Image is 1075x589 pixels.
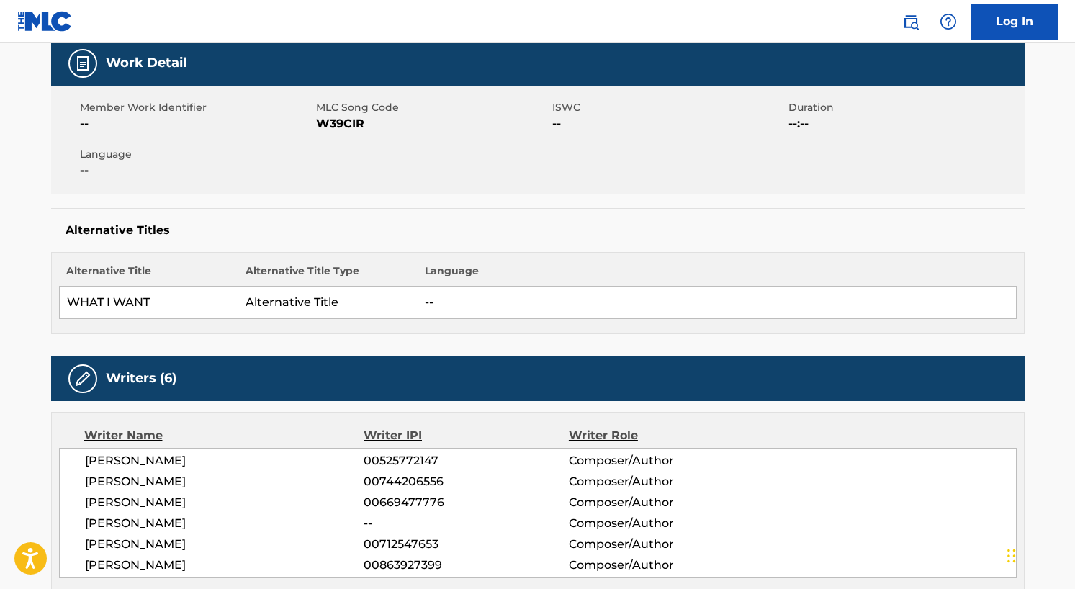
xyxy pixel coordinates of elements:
h5: Work Detail [106,55,186,71]
span: Composer/Author [569,515,755,532]
th: Language [418,264,1016,287]
div: Writer Role [569,427,755,444]
span: -- [80,162,312,179]
span: 00525772147 [364,452,568,469]
td: -- [418,287,1016,319]
img: Writers [74,370,91,387]
span: [PERSON_NAME] [85,452,364,469]
div: チャットウィジェット [1003,520,1075,589]
span: [PERSON_NAME] [85,473,364,490]
span: [PERSON_NAME] [85,515,364,532]
div: ドラッグ [1007,534,1016,577]
th: Alternative Title [59,264,238,287]
img: search [902,13,919,30]
span: Composer/Author [569,494,755,511]
span: -- [552,115,785,132]
span: W39CIR [316,115,549,132]
span: MLC Song Code [316,100,549,115]
span: 00712547653 [364,536,568,553]
span: --:-- [788,115,1021,132]
span: Composer/Author [569,557,755,574]
span: Member Work Identifier [80,100,312,115]
span: [PERSON_NAME] [85,494,364,511]
th: Alternative Title Type [238,264,418,287]
span: [PERSON_NAME] [85,557,364,574]
a: Public Search [896,7,925,36]
img: help [940,13,957,30]
h5: Alternative Titles [66,223,1010,238]
iframe: Chat Widget [1003,520,1075,589]
span: Composer/Author [569,536,755,553]
span: -- [80,115,312,132]
div: Writer IPI [364,427,569,444]
span: Composer/Author [569,452,755,469]
span: Composer/Author [569,473,755,490]
h5: Writers (6) [106,370,176,387]
span: ISWC [552,100,785,115]
span: Duration [788,100,1021,115]
span: [PERSON_NAME] [85,536,364,553]
span: 00744206556 [364,473,568,490]
div: Writer Name [84,427,364,444]
span: Language [80,147,312,162]
td: Alternative Title [238,287,418,319]
span: 00863927399 [364,557,568,574]
span: 00669477776 [364,494,568,511]
span: -- [364,515,568,532]
div: Help [934,7,963,36]
td: WHAT I WANT [59,287,238,319]
a: Log In [971,4,1058,40]
img: MLC Logo [17,11,73,32]
img: Work Detail [74,55,91,72]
